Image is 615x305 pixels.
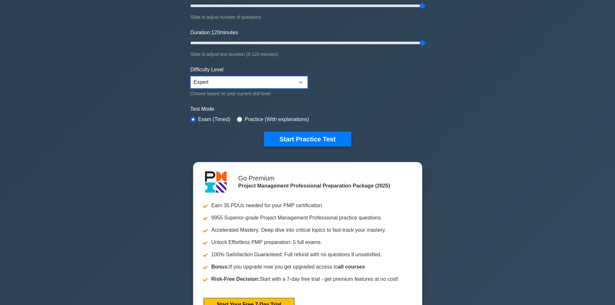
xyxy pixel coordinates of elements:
[198,116,231,123] label: Exam (Timed)
[190,13,425,21] div: Slide to adjust number of questions
[211,30,220,35] span: 120
[190,105,425,113] label: Test Mode
[190,50,425,58] div: Slide to adjust test duration (5-120 minutes)
[264,132,351,147] button: Start Practice Test
[190,66,224,74] label: Difficulty Level
[190,29,238,36] label: Duration: minutes
[190,90,308,97] div: Choose based on your current skill level
[245,116,309,123] label: Practice (With explanations)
